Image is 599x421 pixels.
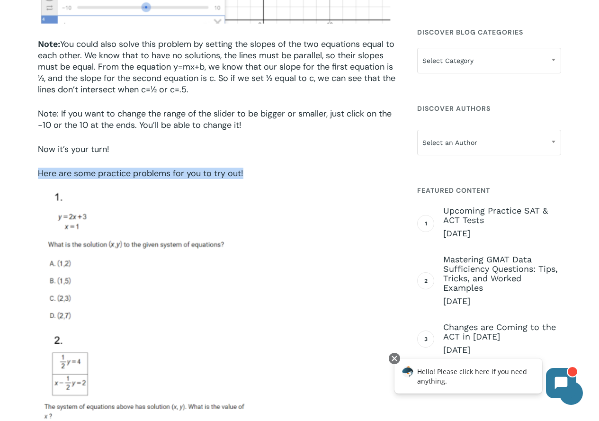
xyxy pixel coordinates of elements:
[38,38,395,95] span: You could also solve this problem by setting the slopes of the two equations equal to each other....
[443,296,561,307] span: [DATE]
[418,133,561,152] span: Select an Author
[443,228,561,239] span: [DATE]
[443,322,561,341] span: Changes are Coming to the ACT in [DATE]
[417,100,561,117] h4: Discover Authors
[38,168,243,179] span: Here are some practice problems for you to try out!
[443,255,561,293] span: Mastering GMAT Data Sufficiency Questions: Tips, Tricks, and Worked Examples
[418,51,561,71] span: Select Category
[417,130,561,155] span: Select an Author
[443,206,561,239] a: Upcoming Practice SAT & ACT Tests [DATE]
[417,182,561,199] h4: Featured Content
[443,322,561,356] a: Changes are Coming to the ACT in [DATE] [DATE]
[38,39,60,49] strong: Note:
[443,255,561,307] a: Mastering GMAT Data Sufficiency Questions: Tips, Tricks, and Worked Examples [DATE]
[384,351,586,408] iframe: Chatbot
[38,108,392,131] span: Note: If you want to change the range of the slider to be bigger or smaller, just click on the -1...
[417,48,561,73] span: Select Category
[443,344,561,356] span: [DATE]
[443,206,561,225] span: Upcoming Practice SAT & ACT Tests
[417,24,561,41] h4: Discover Blog Categories
[38,143,109,155] span: Now it’s your turn!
